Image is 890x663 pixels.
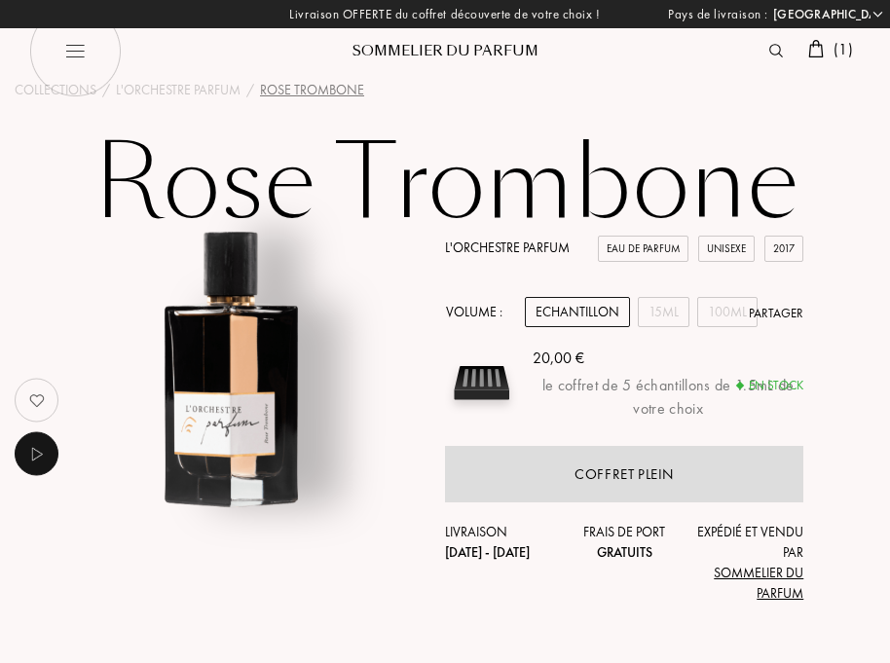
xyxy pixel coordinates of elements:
img: no_like_p.png [18,381,56,420]
div: le coffret de 5 échantillons de 1.5mL de votre choix [533,374,803,421]
div: Eau de Parfum [598,236,688,262]
a: L'Orchestre Parfum [445,239,570,256]
span: ( 1 ) [834,39,853,59]
img: sample box [445,347,518,420]
a: L'Orchestre Parfum [116,80,241,100]
div: / [246,80,254,100]
div: Unisexe [698,236,755,262]
div: En stock [737,376,803,395]
img: music_play.png [24,442,49,466]
div: Partager [749,304,803,323]
div: Expédié et vendu par [685,522,804,604]
img: Rose Trombone L'Orchestre Parfum [82,218,378,514]
div: Rose Trombone [260,80,364,100]
div: Frais de port [565,522,685,563]
span: Pays de livraison : [668,5,768,24]
div: 20,00 € [533,347,803,370]
img: search_icn.svg [769,44,783,57]
div: 2017 [764,236,803,262]
div: 15mL [638,297,689,327]
span: Sommelier du Parfum [714,564,803,602]
img: cart.svg [808,40,824,57]
div: Livraison [445,522,565,563]
div: Coffret plein [575,463,674,486]
div: Sommelier du Parfum [328,41,562,61]
div: Echantillon [525,297,630,327]
div: Volume : [445,297,513,327]
span: Gratuits [597,543,652,561]
img: burger_black.png [29,5,122,97]
span: [DATE] - [DATE] [445,543,530,561]
a: Collections [15,80,96,100]
div: 100mL [697,297,758,327]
